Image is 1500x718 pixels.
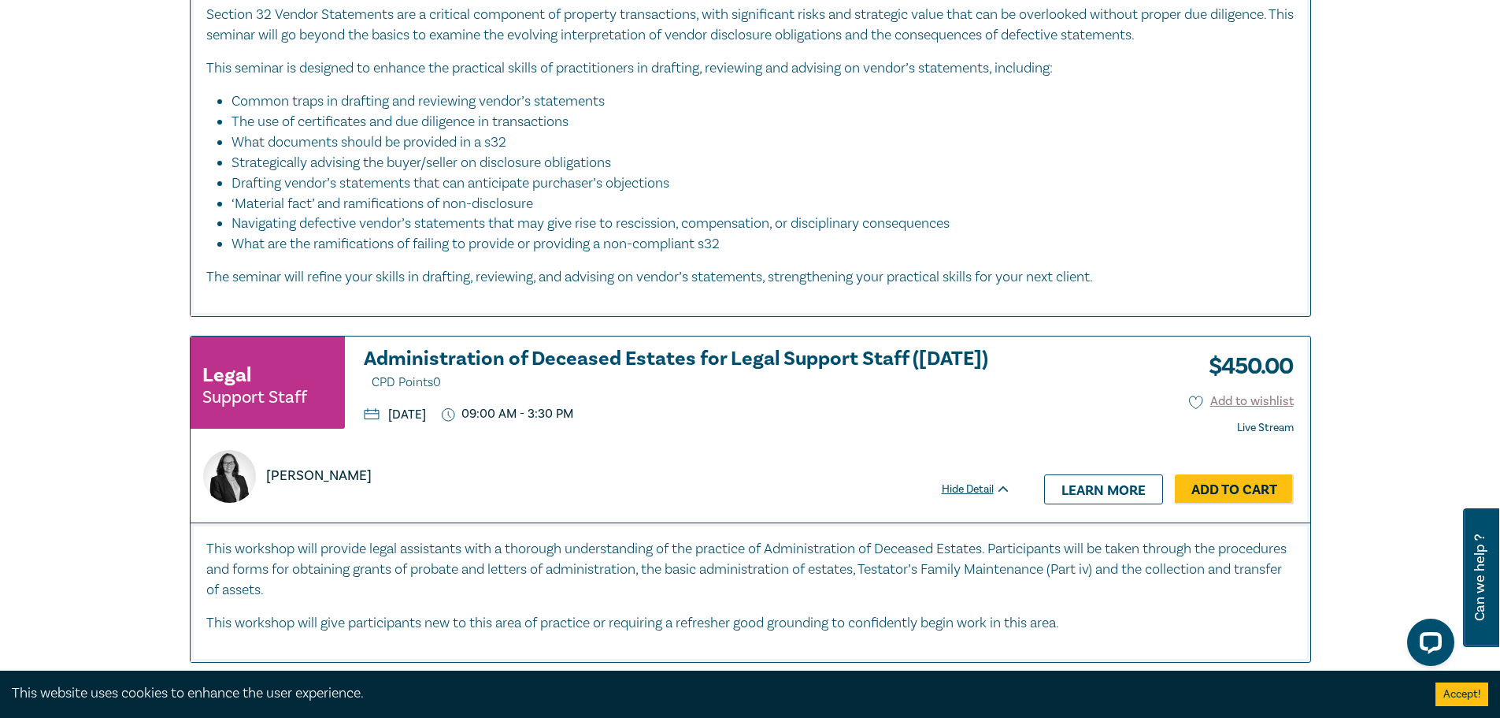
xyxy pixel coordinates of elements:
button: Add to wishlist [1189,392,1294,411]
h3: $ 450.00 [1197,348,1294,385]
div: This website uses cookies to enhance the user experience. [12,683,1412,704]
p: This workshop will give participants new to this area of practice or requiring a refresher good g... [206,613,1294,634]
p: The seminar will refine your skills in drafting, reviewing, and advising on vendor’s statements, ... [206,267,1294,288]
div: Hide Detail [942,482,1028,497]
h3: Administration of Deceased Estates for Legal Support Staff ([DATE]) [364,348,1011,393]
li: What are the ramifications of failing to provide or providing a non-compliant s32 [231,234,1294,255]
li: Common traps in drafting and reviewing vendor’s statements [231,91,1279,112]
button: Accept cookies [1435,683,1488,706]
iframe: LiveChat chat widget [1394,612,1461,679]
p: This workshop will provide legal assistants with a thorough understanding of the practice of Admi... [206,539,1294,601]
p: [DATE] [364,408,426,421]
p: Section 32 Vendor Statements are a critical component of property transactions, with significant ... [206,5,1294,46]
li: Drafting vendor’s statements that can anticipate purchaser’s objections [231,173,1279,194]
small: Support Staff [202,389,307,405]
a: Administration of Deceased Estates for Legal Support Staff ([DATE]) CPD Points0 [364,348,1011,393]
li: What documents should be provided in a s32 [231,132,1279,153]
span: Can we help ? [1472,518,1487,638]
li: ‘Material fact’ and ramifications of non-disclosure [231,194,1279,214]
p: This seminar is designed to enhance the practical skills of practitioners in drafting, reviewing ... [206,58,1294,79]
h3: Legal [202,361,251,389]
span: CPD Points 0 [372,374,441,390]
strong: Live Stream [1237,421,1294,435]
img: https://s3.ap-southeast-2.amazonaws.com/leo-cussen-store-production-content/Contacts/Naomi%20Guye... [203,450,256,503]
p: 09:00 AM - 3:30 PM [442,407,574,422]
a: Learn more [1044,474,1163,504]
a: Add to Cart [1175,474,1294,504]
li: Strategically advising the buyer/seller on disclosure obligations [231,153,1279,173]
li: Navigating defective vendor’s statements that may give rise to rescission, compensation, or disci... [231,214,1279,234]
p: [PERSON_NAME] [266,466,372,486]
li: The use of certificates and due diligence in transactions [231,112,1279,132]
